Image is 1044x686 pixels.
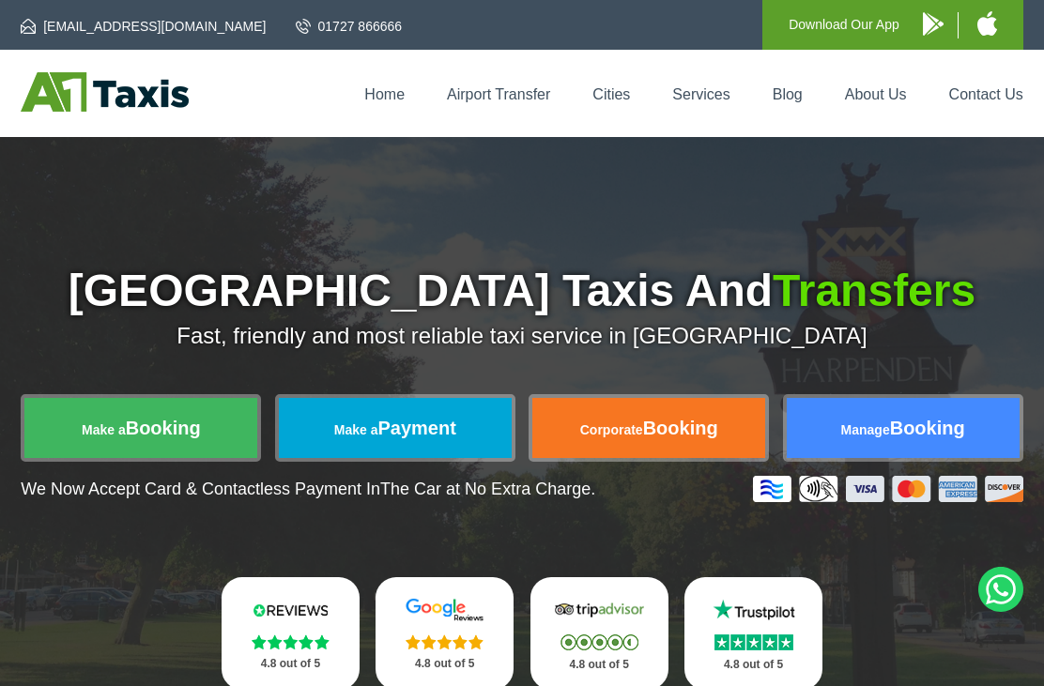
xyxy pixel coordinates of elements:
[21,17,266,36] a: [EMAIL_ADDRESS][DOMAIN_NAME]
[841,422,890,437] span: Manage
[551,653,648,677] p: 4.8 out of 5
[592,86,630,102] a: Cities
[845,86,907,102] a: About Us
[789,13,899,37] p: Download Our App
[396,598,493,622] img: Google
[532,398,765,458] a: CorporateBooking
[923,12,944,36] img: A1 Taxis Android App
[21,268,1023,313] h1: [GEOGRAPHIC_DATA] Taxis And
[279,398,512,458] a: Make aPayment
[773,86,803,102] a: Blog
[447,86,550,102] a: Airport Transfer
[24,398,257,458] a: Make aBooking
[242,598,339,622] img: Reviews.io
[705,653,802,677] p: 4.8 out of 5
[977,11,997,36] img: A1 Taxis iPhone App
[580,422,643,437] span: Corporate
[21,480,595,499] p: We Now Accept Card & Contactless Payment In
[560,634,638,650] img: Stars
[21,72,189,112] img: A1 Taxis St Albans LTD
[672,86,729,102] a: Services
[252,634,330,649] img: Stars
[364,86,405,102] a: Home
[787,398,1020,458] a: ManageBooking
[406,634,484,649] img: Stars
[396,652,493,676] p: 4.8 out of 5
[380,480,595,498] span: The Car at No Extra Charge.
[773,266,975,315] span: Transfers
[714,634,793,650] img: Stars
[753,476,1023,502] img: Credit And Debit Cards
[82,422,126,437] span: Make a
[242,652,339,676] p: 4.8 out of 5
[334,422,378,437] span: Make a
[296,17,403,36] a: 01727 866666
[551,598,648,622] img: Tripadvisor
[21,323,1023,349] p: Fast, friendly and most reliable taxi service in [GEOGRAPHIC_DATA]
[949,86,1023,102] a: Contact Us
[705,598,802,622] img: Trustpilot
